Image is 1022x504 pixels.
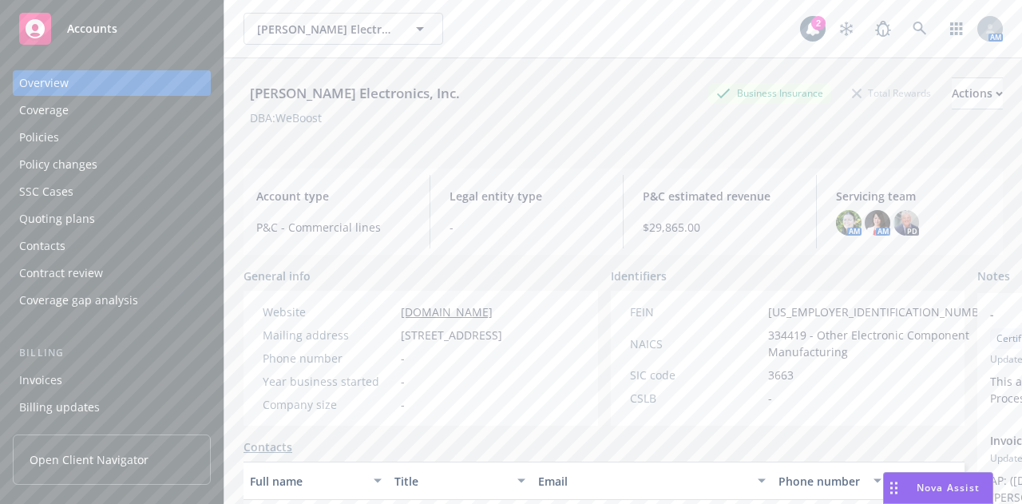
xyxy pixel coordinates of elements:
[19,395,100,420] div: Billing updates
[19,70,69,96] div: Overview
[768,327,996,360] span: 334419 - Other Electronic Component Manufacturing
[883,472,993,504] button: Nova Assist
[893,210,919,236] img: photo
[13,233,211,259] a: Contacts
[30,451,149,468] span: Open Client Navigator
[401,304,493,319] a: [DOMAIN_NAME]
[772,462,887,500] button: Phone number
[952,77,1003,109] button: Actions
[630,390,762,407] div: CSLB
[630,335,762,352] div: NAICS
[13,97,211,123] a: Coverage
[865,210,890,236] img: photo
[250,473,364,490] div: Full name
[257,21,395,38] span: [PERSON_NAME] Electronics, Inc.
[884,473,904,503] div: Drag to move
[13,345,211,361] div: Billing
[256,219,410,236] span: P&C - Commercial lines
[13,6,211,51] a: Accounts
[263,350,394,367] div: Phone number
[401,373,405,390] span: -
[532,462,772,500] button: Email
[244,462,388,500] button: Full name
[19,260,103,286] div: Contract review
[768,390,772,407] span: -
[19,152,97,177] div: Policy changes
[244,83,466,104] div: [PERSON_NAME] Electronics, Inc.
[19,97,69,123] div: Coverage
[19,288,138,313] div: Coverage gap analysis
[941,13,972,45] a: Switch app
[244,439,292,455] a: Contacts
[13,70,211,96] a: Overview
[450,219,604,236] span: -
[401,396,405,413] span: -
[952,78,1003,109] div: Actions
[401,327,502,343] span: [STREET_ADDRESS]
[708,83,831,103] div: Business Insurance
[13,152,211,177] a: Policy changes
[19,179,73,204] div: SSC Cases
[401,350,405,367] span: -
[19,206,95,232] div: Quoting plans
[867,13,899,45] a: Report a Bug
[917,481,980,494] span: Nova Assist
[13,206,211,232] a: Quoting plans
[888,462,965,500] button: Key contact
[244,13,443,45] button: [PERSON_NAME] Electronics, Inc.
[778,473,863,490] div: Phone number
[768,367,794,383] span: 3663
[67,22,117,35] span: Accounts
[13,179,211,204] a: SSC Cases
[904,13,936,45] a: Search
[394,473,509,490] div: Title
[811,16,826,30] div: 2
[256,188,410,204] span: Account type
[643,188,797,204] span: P&C estimated revenue
[19,233,65,259] div: Contacts
[844,83,939,103] div: Total Rewards
[250,109,322,126] div: DBA: WeBoost
[263,396,394,413] div: Company size
[13,367,211,393] a: Invoices
[450,188,604,204] span: Legal entity type
[836,188,990,204] span: Servicing team
[13,288,211,313] a: Coverage gap analysis
[263,304,394,320] div: Website
[19,367,62,393] div: Invoices
[836,210,862,236] img: photo
[630,367,762,383] div: SIC code
[244,268,311,284] span: General info
[977,268,1010,287] span: Notes
[13,125,211,150] a: Policies
[13,260,211,286] a: Contract review
[830,13,862,45] a: Stop snowing
[538,473,748,490] div: Email
[13,395,211,420] a: Billing updates
[263,373,394,390] div: Year business started
[611,268,667,284] span: Identifiers
[263,327,394,343] div: Mailing address
[643,219,797,236] span: $29,865.00
[768,304,996,320] span: [US_EMPLOYER_IDENTIFICATION_NUMBER]
[630,304,762,320] div: FEIN
[19,125,59,150] div: Policies
[388,462,533,500] button: Title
